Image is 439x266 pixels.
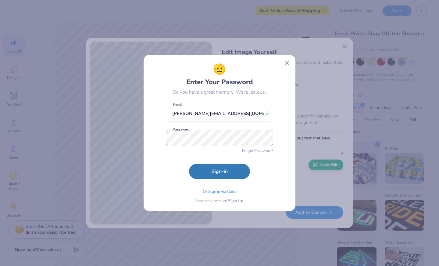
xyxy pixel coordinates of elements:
button: Sign-in [189,164,250,179]
div: Need new account? [195,198,244,204]
div: Enter Your Password [186,62,253,87]
span: 🫡 [213,62,226,77]
button: Close [281,58,293,69]
div: So you have a great memory. We're jealous. [173,88,266,96]
span: Forgot Password? [242,148,273,154]
span: Sign Up. [229,198,244,204]
span: Or Sign in via Code [203,189,237,195]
